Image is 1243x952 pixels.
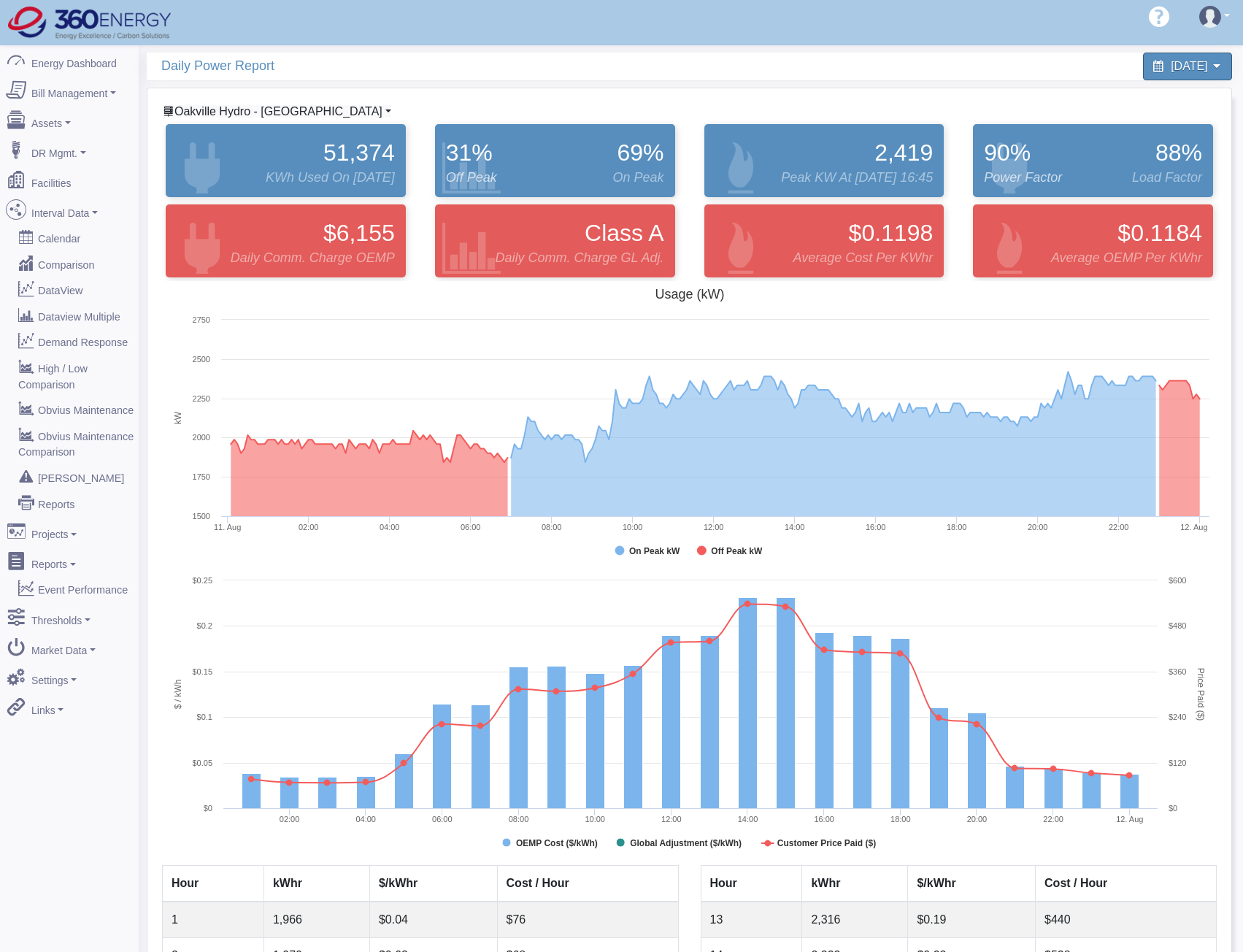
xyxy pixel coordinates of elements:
[266,168,395,188] span: kWh Used On [DATE]
[231,248,395,268] span: Daily Comm. Charge OEMP
[461,523,481,531] text: 06:00
[173,680,183,710] tspan: $ / kWh
[1169,576,1186,585] text: $600
[193,355,210,364] text: 2500
[432,815,453,824] text: 06:00
[369,866,497,902] th: $/kWhr
[263,902,369,938] td: 1,966
[1199,6,1221,28] img: user-3.svg
[1169,759,1186,767] text: $120
[193,472,210,481] text: 1750
[1036,866,1217,902] th: Cost / Hour
[1116,815,1143,824] tspan: 12. Aug
[163,866,264,902] th: Hour
[1051,248,1202,268] span: Average OEMP per kWhr
[1036,902,1217,938] td: $440
[497,866,678,902] th: Cost / Hour
[785,523,805,531] text: 14:00
[1169,667,1186,676] text: $360
[984,135,1031,170] span: 90%
[623,523,643,531] text: 10:00
[193,315,210,324] text: 2750
[1028,523,1048,531] text: 20:00
[849,215,934,250] span: $0.1198
[1169,713,1186,721] text: $240
[299,523,319,531] text: 02:00
[947,523,967,531] text: 18:00
[890,815,911,824] text: 18:00
[516,838,598,848] tspan: OEMP Cost ($/kWh)
[163,902,264,938] td: 1
[617,135,663,170] span: 69%
[263,866,369,902] th: kWhr
[1043,815,1063,824] text: 22:00
[197,713,212,721] text: $0.1
[323,135,395,170] span: 51,374
[585,215,663,250] span: Class A
[1109,523,1129,531] text: 22:00
[193,394,210,403] text: 2250
[193,433,210,442] text: 2000
[738,815,758,824] text: 14:00
[814,815,834,824] text: 16:00
[1155,135,1202,170] span: 88%
[509,815,529,824] text: 08:00
[661,815,682,824] text: 12:00
[197,621,212,630] text: $0.2
[193,512,210,521] text: 1500
[323,215,395,250] span: $6,155
[542,523,562,531] text: 08:00
[369,902,497,938] td: $0.04
[192,576,212,585] text: $0.25
[781,168,933,188] span: Peak kW at [DATE] 16:45
[1180,523,1207,531] tspan: 12. Aug
[204,804,212,813] text: $0
[612,168,663,188] span: On Peak
[655,287,724,302] tspan: Usage (kW)
[711,546,763,556] tspan: Off Peak kW
[1171,60,1207,72] span: [DATE]
[355,815,376,824] text: 04:00
[793,248,934,268] span: Average Cost Per kWhr
[174,105,382,118] span: Facility List
[1169,804,1177,813] text: $0
[214,523,241,531] tspan: 11. Aug
[874,135,933,170] span: 2,419
[629,546,680,556] tspan: On Peak kW
[497,902,678,938] td: $76
[161,53,697,80] span: Daily Power Report
[630,838,742,848] tspan: Global Adjustment ($/kWh)
[1132,168,1202,188] span: Load Factor
[802,866,908,902] th: kWhr
[446,135,493,170] span: 31%
[192,759,212,767] text: $0.05
[777,838,876,848] tspan: Customer Price Paid ($)
[380,523,400,531] text: 04:00
[701,902,802,938] td: 13
[1117,215,1202,250] span: $0.1184
[704,523,724,531] text: 12:00
[163,105,391,118] a: Oakville Hydro - [GEOGRAPHIC_DATA]
[585,815,605,824] text: 10:00
[866,523,886,531] text: 16:00
[192,667,212,676] text: $0.15
[280,815,300,824] text: 02:00
[495,248,663,268] span: Daily Comm. Charge GL Adj.
[446,168,497,188] span: Off Peak
[1196,668,1206,721] tspan: Price Paid ($)
[173,411,183,424] tspan: kW
[967,815,988,824] text: 20:00
[908,902,1036,938] td: $0.19
[1169,621,1186,630] text: $480
[984,168,1062,188] span: Power Factor
[908,866,1036,902] th: $/kWhr
[701,866,802,902] th: Hour
[802,902,908,938] td: 2,316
